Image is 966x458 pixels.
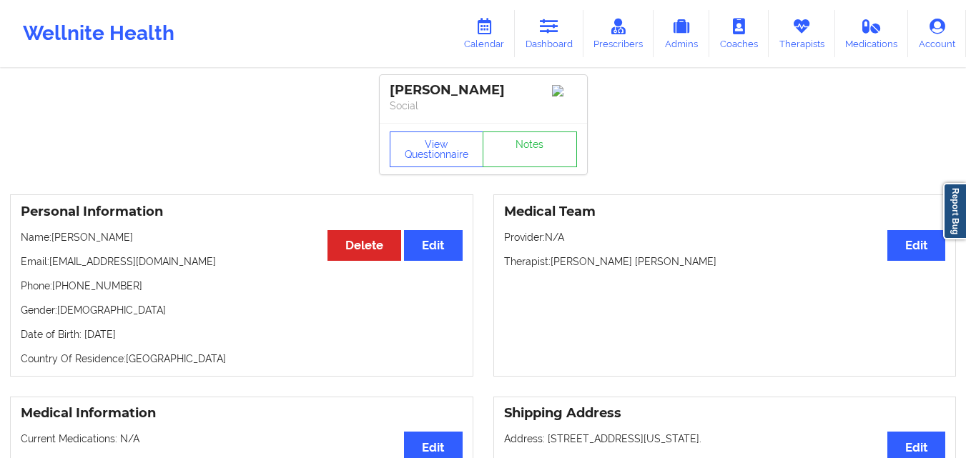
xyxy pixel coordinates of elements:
[504,405,946,422] h3: Shipping Address
[709,10,769,57] a: Coaches
[552,85,577,96] img: Image%2Fplaceholer-image.png
[327,230,401,261] button: Delete
[390,131,484,167] button: View Questionnaire
[390,99,577,113] p: Social
[887,230,945,261] button: Edit
[21,327,463,342] p: Date of Birth: [DATE]
[21,204,463,220] h3: Personal Information
[943,183,966,239] a: Report Bug
[583,10,654,57] a: Prescribers
[390,82,577,99] div: [PERSON_NAME]
[515,10,583,57] a: Dashboard
[769,10,835,57] a: Therapists
[483,131,577,167] a: Notes
[504,230,946,244] p: Provider: N/A
[504,204,946,220] h3: Medical Team
[21,352,463,366] p: Country Of Residence: [GEOGRAPHIC_DATA]
[404,230,462,261] button: Edit
[504,432,946,446] p: Address: [STREET_ADDRESS][US_STATE].
[504,254,946,269] p: Therapist: [PERSON_NAME] [PERSON_NAME]
[453,10,515,57] a: Calendar
[21,254,463,269] p: Email: [EMAIL_ADDRESS][DOMAIN_NAME]
[21,230,463,244] p: Name: [PERSON_NAME]
[21,405,463,422] h3: Medical Information
[21,432,463,446] p: Current Medications: N/A
[908,10,966,57] a: Account
[21,303,463,317] p: Gender: [DEMOGRAPHIC_DATA]
[654,10,709,57] a: Admins
[835,10,909,57] a: Medications
[21,279,463,293] p: Phone: [PHONE_NUMBER]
